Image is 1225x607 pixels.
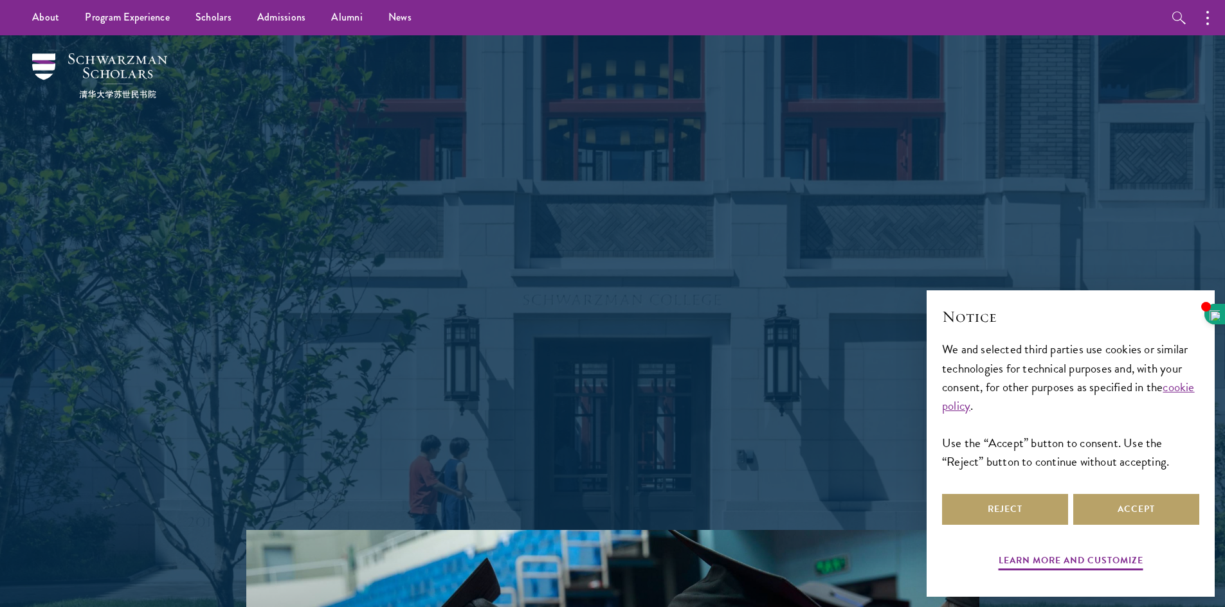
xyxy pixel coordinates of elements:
div: We and selected third parties use cookies or similar technologies for technical purposes and, wit... [942,340,1199,470]
img: Schwarzman Scholars [32,53,167,98]
button: Learn more and customize [999,552,1143,572]
a: cookie policy [942,378,1195,415]
button: Accept [1073,494,1199,525]
h2: Notice [942,306,1199,328]
button: Reject [942,494,1068,525]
